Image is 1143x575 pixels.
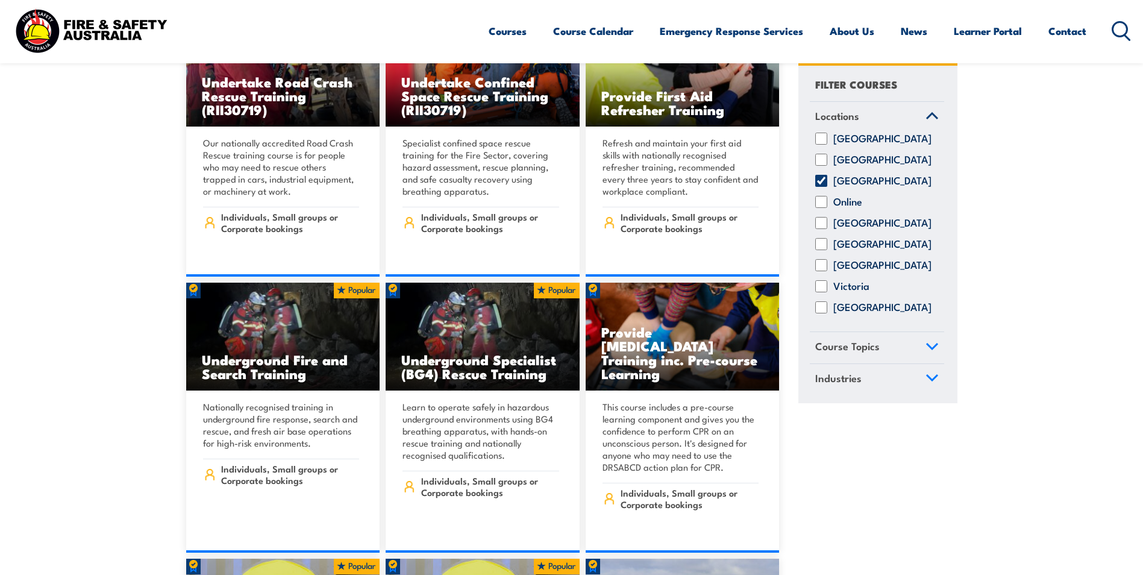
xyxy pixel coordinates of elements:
h3: Underground Specialist (BG4) Rescue Training [401,353,564,380]
img: Underground mine rescue [186,283,380,391]
a: Courses [489,15,527,47]
img: Road Crash Rescue Training [186,19,380,127]
label: [GEOGRAPHIC_DATA] [833,239,932,251]
p: Nationally recognised training in underground fire response, search and rescue, and fresh air bas... [203,401,360,449]
a: About Us [830,15,874,47]
a: Undertake Confined Space Rescue Training (RII30719) [386,19,580,127]
span: Locations [815,108,859,124]
a: Underground Specialist (BG4) Rescue Training [386,283,580,391]
h3: Provide First Aid Refresher Training [601,89,764,116]
span: Industries [815,370,862,386]
a: Course Topics [810,333,944,364]
span: Individuals, Small groups or Corporate bookings [221,463,359,486]
h4: FILTER COURSES [815,76,897,92]
a: Course Calendar [553,15,633,47]
h3: Undertake Road Crash Rescue Training (RII30719) [202,75,365,116]
p: Specialist confined space rescue training for the Fire Sector, covering hazard assessment, rescue... [402,137,559,197]
a: Provide First Aid Refresher Training [586,19,780,127]
span: Individuals, Small groups or Corporate bookings [621,487,759,510]
span: Individuals, Small groups or Corporate bookings [621,211,759,234]
h3: Provide [MEDICAL_DATA] Training inc. Pre-course Learning [601,325,764,380]
a: Locations [810,102,944,133]
img: Underground mine rescue [386,283,580,391]
span: Individuals, Small groups or Corporate bookings [221,211,359,234]
label: [GEOGRAPHIC_DATA] [833,260,932,272]
img: Undertake Confined Space Rescue Training (non Fire-Sector) (2) [386,19,580,127]
span: Course Topics [815,339,880,355]
a: Provide [MEDICAL_DATA] Training inc. Pre-course Learning [586,283,780,391]
p: Learn to operate safely in hazardous underground environments using BG4 breathing apparatus, with... [402,401,559,461]
a: Emergency Response Services [660,15,803,47]
a: Undertake Road Crash Rescue Training (RII30719) [186,19,380,127]
a: Underground Fire and Search Training [186,283,380,391]
img: Low Voltage Rescue and Provide CPR [586,283,780,391]
a: Contact [1048,15,1086,47]
label: Online [833,196,862,209]
h3: Undertake Confined Space Rescue Training (RII30719) [401,75,564,116]
label: [GEOGRAPHIC_DATA] [833,218,932,230]
a: News [901,15,927,47]
label: [GEOGRAPHIC_DATA] [833,175,932,187]
label: [GEOGRAPHIC_DATA] [833,133,932,145]
a: Industries [810,364,944,395]
p: This course includes a pre-course learning component and gives you the confidence to perform CPR ... [603,401,759,473]
label: [GEOGRAPHIC_DATA] [833,302,932,314]
img: Provide First Aid (Blended Learning) [586,19,780,127]
p: Our nationally accredited Road Crash Rescue training course is for people who may need to rescue ... [203,137,360,197]
span: Individuals, Small groups or Corporate bookings [421,211,559,234]
span: Individuals, Small groups or Corporate bookings [421,475,559,498]
label: Victoria [833,281,869,293]
label: [GEOGRAPHIC_DATA] [833,154,932,166]
h3: Underground Fire and Search Training [202,353,365,380]
a: Learner Portal [954,15,1022,47]
p: Refresh and maintain your first aid skills with nationally recognised refresher training, recomme... [603,137,759,197]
